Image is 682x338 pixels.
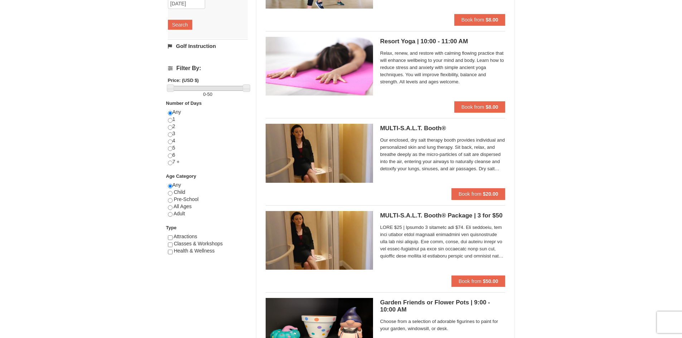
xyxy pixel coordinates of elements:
[174,248,214,254] span: Health & Wellness
[380,125,506,132] h5: MULTI-S.A.L.T. Booth®
[174,204,192,209] span: All Ages
[380,38,506,45] h5: Resort Yoga | 10:00 - 11:00 AM
[266,124,373,182] img: 6619873-480-72cc3260.jpg
[166,225,176,230] strong: Type
[454,14,506,25] button: Book from $8.00
[168,182,248,224] div: Any
[168,20,192,30] button: Search
[166,173,197,179] strong: Age Category
[459,191,482,197] span: Book from
[174,196,198,202] span: Pre-School
[266,37,373,95] img: 6619873-740-369cfc48.jpeg
[451,188,506,200] button: Book from $20.00
[174,189,185,195] span: Child
[207,92,212,97] span: 50
[168,78,199,83] strong: Price: (USD $)
[174,241,223,246] span: Classes & Workshops
[483,278,498,284] strong: $50.00
[461,104,484,110] span: Book from
[451,275,506,287] button: Book from $50.00
[174,234,197,239] span: Attractions
[483,191,498,197] strong: $20.00
[380,212,506,219] h5: MULTI-S.A.L.T. Booth® Package | 3 for $50
[380,318,506,332] span: Choose from a selection of adorable figurines to paint for your garden, windowsill, or desk.
[485,104,498,110] strong: $8.00
[461,17,484,23] span: Book from
[380,299,506,313] h5: Garden Friends or Flower Pots | 9:00 - 10:00 AM
[203,92,205,97] span: 0
[454,101,506,113] button: Book from $8.00
[174,211,185,216] span: Adult
[485,17,498,23] strong: $8.00
[168,39,248,53] a: Golf Instruction
[166,101,202,106] strong: Number of Days
[380,50,506,85] span: Relax, renew, and restore with calming flowing practice that will enhance wellbeing to your mind ...
[266,211,373,270] img: 6619873-585-86820cc0.jpg
[168,65,248,72] h4: Filter By:
[459,278,482,284] span: Book from
[380,137,506,172] span: Our enclosed, dry salt therapy booth provides individual and personalized skin and lung therapy. ...
[168,109,248,173] div: Any 1 2 3 4 5 6 7 +
[380,224,506,260] span: LORE $25 | Ipsumdo 3 sitametc adi $74. Eli seddoeiu, tem inci utlabor etdol magnaali enimadmini v...
[168,91,248,98] label: -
